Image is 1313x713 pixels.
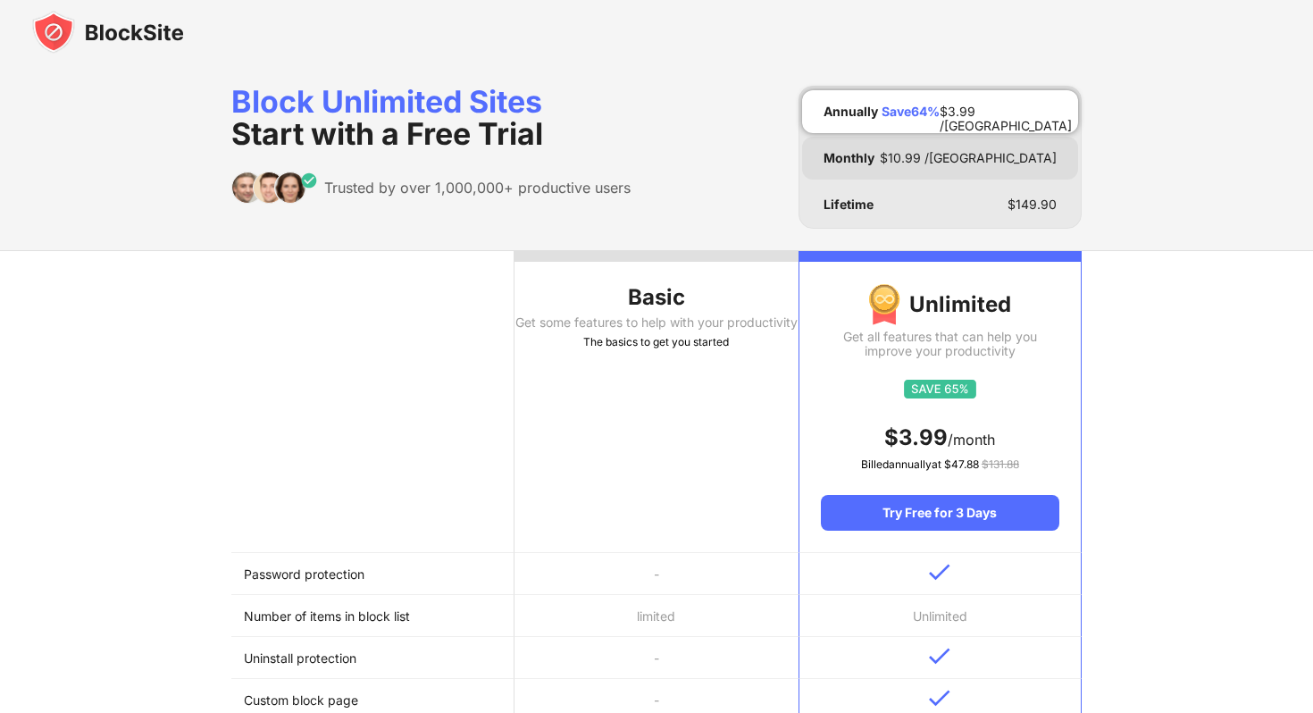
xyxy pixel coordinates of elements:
span: $ 3.99 [884,424,948,450]
span: $ 131.88 [982,457,1019,471]
div: Try Free for 3 Days [821,495,1059,531]
img: blocksite-icon-black.svg [32,11,184,54]
img: img-premium-medal [868,283,900,326]
td: Unlimited [799,595,1082,637]
div: $ 10.99 /[GEOGRAPHIC_DATA] [880,151,1057,165]
td: - [514,637,798,679]
span: Start with a Free Trial [231,115,543,152]
div: The basics to get you started [514,333,798,351]
div: Block Unlimited Sites [231,86,631,150]
img: v-blue.svg [929,648,950,665]
div: Monthly [824,151,874,165]
div: Trusted by over 1,000,000+ productive users [324,179,631,197]
td: Number of items in block list [231,595,514,637]
div: Save 64 % [882,105,940,119]
div: Get all features that can help you improve your productivity [821,330,1059,358]
div: Unlimited [821,283,1059,326]
div: Annually [824,105,878,119]
div: /month [821,424,1059,452]
div: Get some features to help with your productivity [514,315,798,330]
div: Basic [514,283,798,312]
div: Lifetime [824,197,874,212]
td: Uninstall protection [231,637,514,679]
td: - [514,553,798,595]
td: Password protection [231,553,514,595]
div: $ 149.90 [1008,197,1057,212]
div: Billed annually at $ 47.88 [821,456,1059,474]
td: limited [514,595,798,637]
div: $ 3.99 /[GEOGRAPHIC_DATA] [940,105,1072,119]
img: save65.svg [904,380,976,398]
img: trusted-by.svg [231,172,318,204]
img: v-blue.svg [929,690,950,707]
img: v-blue.svg [929,564,950,581]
